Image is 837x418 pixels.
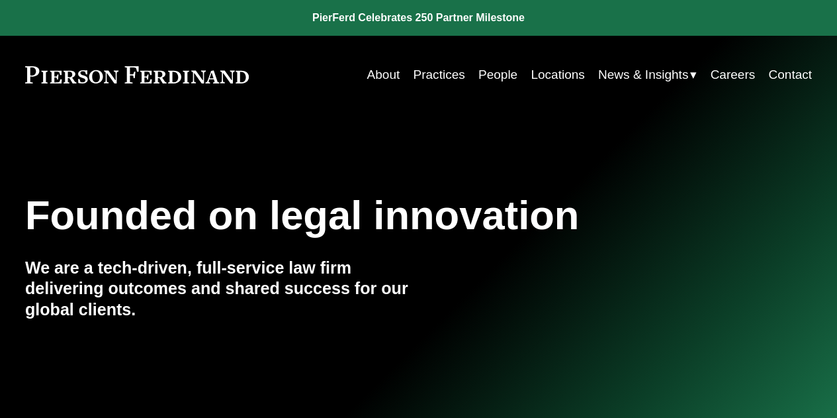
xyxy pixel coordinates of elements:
a: People [478,62,517,87]
a: Practices [414,62,465,87]
h1: Founded on legal innovation [25,192,681,238]
span: News & Insights [598,64,688,86]
a: Contact [769,62,813,87]
a: Careers [711,62,756,87]
a: About [367,62,400,87]
a: Locations [531,62,584,87]
h4: We are a tech-driven, full-service law firm delivering outcomes and shared success for our global... [25,258,419,321]
a: folder dropdown [598,62,697,87]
